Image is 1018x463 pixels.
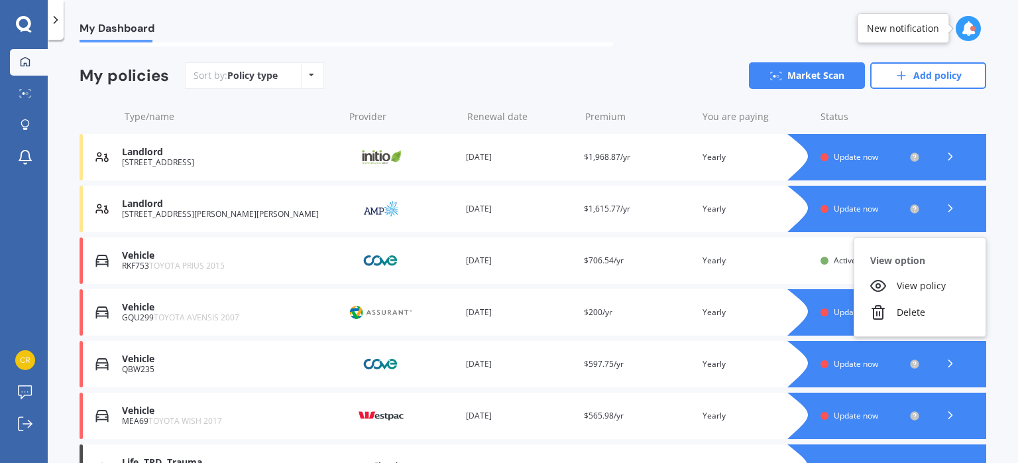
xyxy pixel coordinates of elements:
[703,151,810,164] div: Yearly
[348,352,414,377] img: Cove
[820,110,920,123] div: Status
[95,151,109,164] img: Landlord
[95,409,109,423] img: Vehicle
[584,203,630,214] span: $1,615.77/yr
[122,261,337,271] div: RKF753
[703,306,810,319] div: Yearly
[749,62,865,89] a: Market Scan
[122,250,337,261] div: Vehicle
[348,403,414,429] img: Westpac
[584,151,630,163] span: $1,968.87/yr
[348,300,414,325] img: Protecta
[122,158,337,167] div: [STREET_ADDRESS]
[122,313,337,322] div: GQU299
[466,202,573,216] div: [DATE]
[122,405,337,417] div: Vehicle
[854,249,986,273] div: View option
[348,248,414,273] img: Cove
[466,358,573,371] div: [DATE]
[122,147,337,158] div: Landlord
[703,409,810,423] div: Yearly
[154,312,239,323] span: TOYOTA AVENSIS 2007
[15,350,35,370] img: 74502827aed9a9863463e3a6b28cc560
[194,69,278,82] div: Sort by:
[834,203,878,214] span: Update now
[348,196,414,222] img: AMP
[80,22,154,40] span: My Dashboard
[834,255,856,266] span: Active
[854,299,986,326] div: Delete
[148,415,222,427] span: TOYOTA WISH 2017
[703,110,810,123] div: You are paying
[122,302,337,313] div: Vehicle
[122,354,337,365] div: Vehicle
[834,410,878,421] span: Update now
[466,254,573,267] div: [DATE]
[466,151,573,164] div: [DATE]
[348,145,414,170] img: Initio
[349,110,457,123] div: Provider
[703,254,810,267] div: Yearly
[95,306,109,319] img: Vehicle
[466,409,573,423] div: [DATE]
[95,254,109,267] img: Vehicle
[466,306,573,319] div: [DATE]
[584,306,612,318] span: $200/yr
[122,210,337,219] div: [STREET_ADDRESS][PERSON_NAME][PERSON_NAME]
[584,255,624,266] span: $706.54/yr
[834,306,878,318] span: Update now
[80,66,169,86] div: My policies
[870,62,986,89] a: Add policy
[149,260,225,271] span: TOYOTA PRIUS 2015
[703,358,810,371] div: Yearly
[122,417,337,426] div: MEA69
[854,273,986,299] div: View policy
[125,110,339,123] div: Type/name
[227,69,278,82] div: Policy type
[122,365,337,374] div: QBW235
[834,151,878,163] span: Update now
[95,202,109,216] img: Landlord
[867,22,939,35] div: New notification
[584,410,624,421] span: $565.98/yr
[834,358,878,369] span: Update now
[95,358,109,371] img: Vehicle
[122,198,337,210] div: Landlord
[467,110,575,123] div: Renewal date
[703,202,810,216] div: Yearly
[585,110,693,123] div: Premium
[584,358,624,369] span: $597.75/yr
